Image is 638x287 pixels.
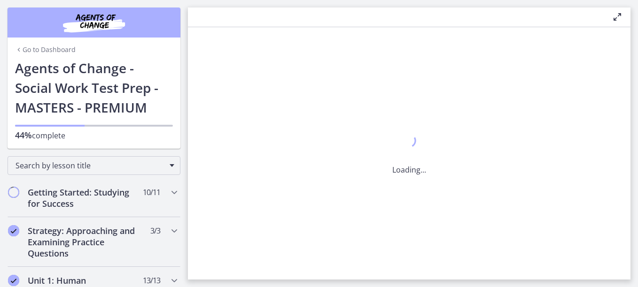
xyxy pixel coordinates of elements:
[392,131,426,153] div: 1
[8,156,180,175] div: Search by lesson title
[38,11,150,34] img: Agents of Change
[28,225,142,259] h2: Strategy: Approaching and Examining Practice Questions
[15,129,173,141] p: complete
[8,225,19,236] i: Completed
[15,129,32,141] span: 44%
[150,225,160,236] span: 3 / 3
[143,187,160,198] span: 10 / 11
[28,187,142,209] h2: Getting Started: Studying for Success
[143,275,160,286] span: 13 / 13
[15,58,173,117] h1: Agents of Change - Social Work Test Prep - MASTERS - PREMIUM
[8,275,19,286] i: Completed
[15,45,76,54] a: Go to Dashboard
[16,160,165,171] span: Search by lesson title
[392,164,426,175] p: Loading...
